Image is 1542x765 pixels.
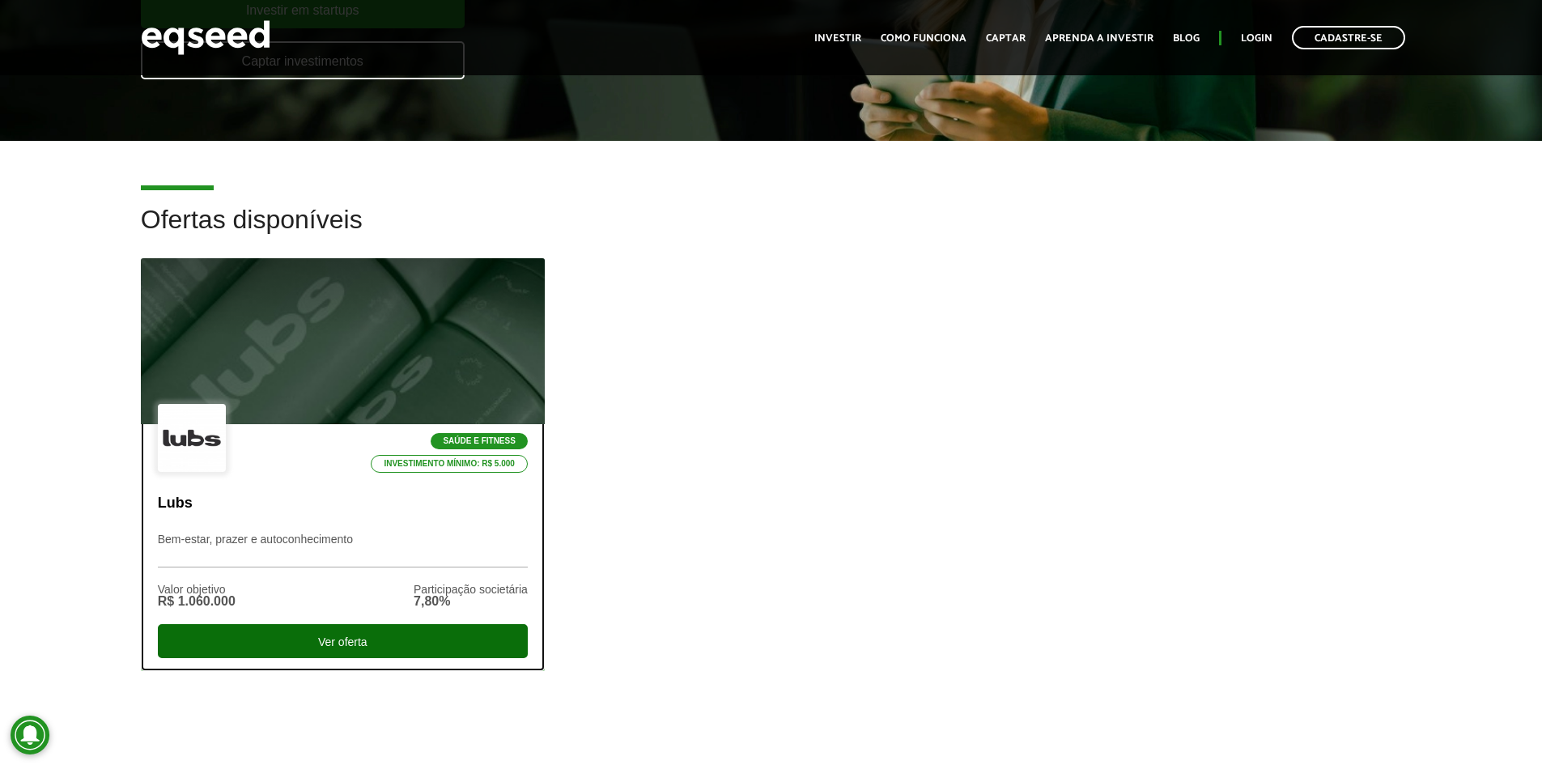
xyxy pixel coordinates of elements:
p: Lubs [158,495,528,512]
h2: Ofertas disponíveis [141,206,1402,258]
div: Valor objetivo [158,584,236,595]
a: Captar [986,33,1026,44]
a: Investir [814,33,861,44]
img: EqSeed [141,16,270,59]
div: Participação societária [414,584,528,595]
a: Cadastre-se [1292,26,1405,49]
a: Como funciona [881,33,966,44]
a: Aprenda a investir [1045,33,1153,44]
p: Bem-estar, prazer e autoconhecimento [158,533,528,567]
p: Saúde e Fitness [431,433,527,449]
div: 7,80% [414,595,528,608]
a: Blog [1173,33,1200,44]
div: Ver oferta [158,624,528,658]
p: Investimento mínimo: R$ 5.000 [371,455,528,473]
a: Login [1241,33,1272,44]
a: Saúde e Fitness Investimento mínimo: R$ 5.000 Lubs Bem-estar, prazer e autoconhecimento Valor obj... [141,258,545,670]
div: R$ 1.060.000 [158,595,236,608]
